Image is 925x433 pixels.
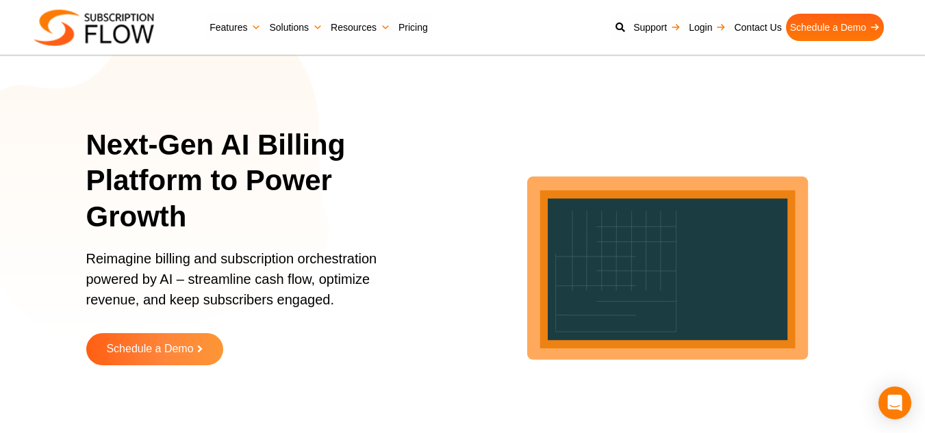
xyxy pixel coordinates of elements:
h1: Next-Gen AI Billing Platform to Power Growth [86,127,427,235]
span: Schedule a Demo [106,343,193,355]
a: Schedule a Demo [86,333,223,365]
a: Features [205,14,265,41]
p: Reimagine billing and subscription orchestration powered by AI – streamline cash flow, optimize r... [86,248,410,324]
a: Contact Us [730,14,785,41]
a: Resources [327,14,394,41]
img: Subscriptionflow [34,10,154,46]
a: Schedule a Demo [786,14,884,41]
a: Login [685,14,730,41]
a: Support [629,14,685,41]
a: Solutions [265,14,327,41]
a: Pricing [394,14,432,41]
div: Open Intercom Messenger [878,386,911,419]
